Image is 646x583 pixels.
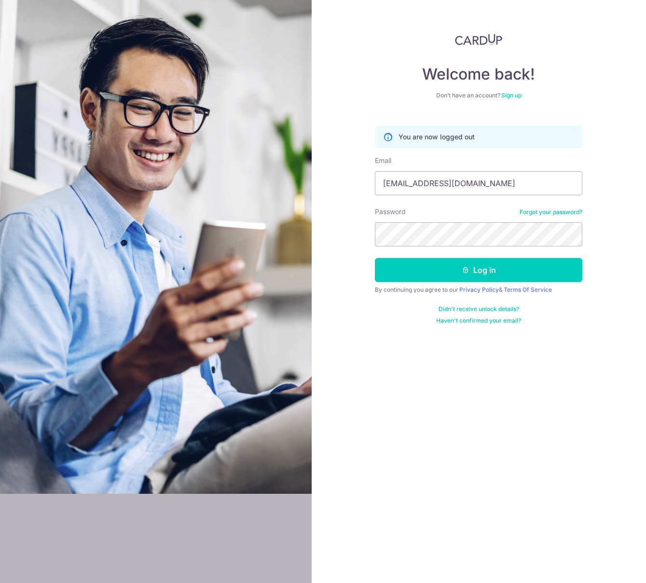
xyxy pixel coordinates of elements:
[375,286,582,294] div: By continuing you agree to our &
[436,317,521,325] a: Haven't confirmed your email?
[375,207,406,217] label: Password
[520,208,582,216] a: Forgot your password?
[459,286,499,293] a: Privacy Policy
[399,132,475,142] p: You are now logged out
[375,258,582,282] button: Log in
[375,171,582,195] input: Enter your Email
[455,34,502,45] img: CardUp Logo
[501,92,522,99] a: Sign up
[375,92,582,99] div: Don’t have an account?
[504,286,552,293] a: Terms Of Service
[439,305,519,313] a: Didn't receive unlock details?
[375,156,391,165] label: Email
[375,65,582,84] h4: Welcome back!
